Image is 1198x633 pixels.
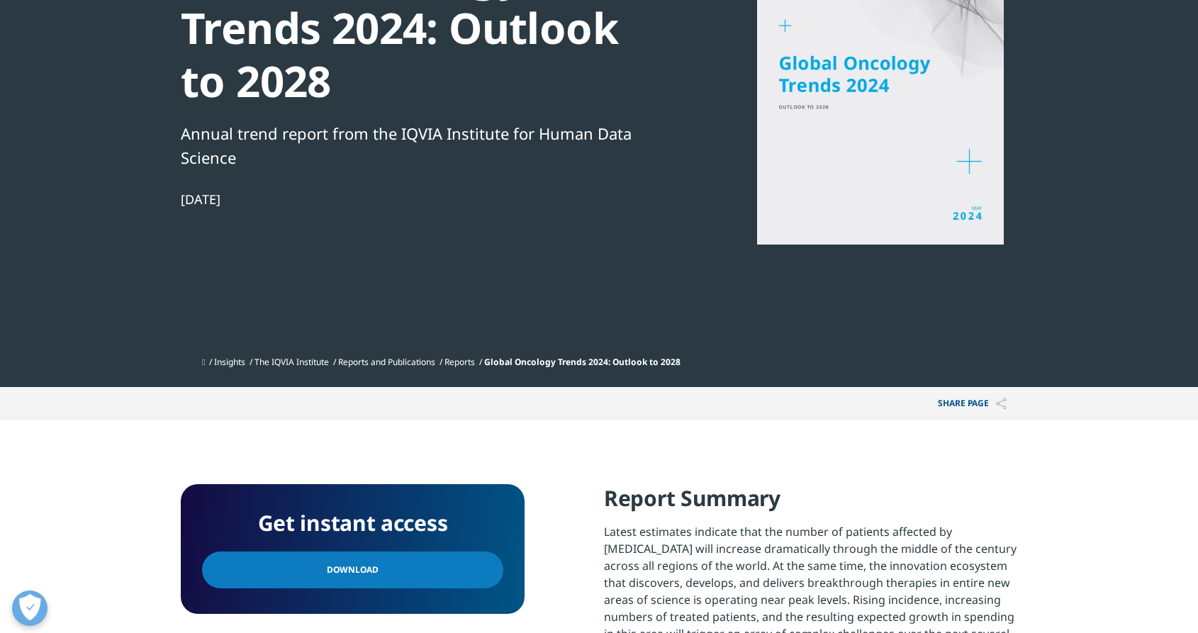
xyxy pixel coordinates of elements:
[927,387,1017,420] p: Share PAGE
[327,562,379,578] span: Download
[181,121,667,169] div: Annual trend report from the IQVIA Institute for Human Data Science
[181,191,667,208] div: [DATE]
[338,356,435,368] a: Reports and Publications
[202,551,503,588] a: Download
[484,356,681,368] span: Global Oncology Trends 2024: Outlook to 2028
[996,398,1007,410] img: Share PAGE
[444,356,475,368] a: Reports
[12,590,47,626] button: 개방형 기본 설정
[202,505,503,541] h4: Get instant access
[254,356,329,368] a: The IQVIA Institute
[927,387,1017,420] button: Share PAGEShare PAGE
[604,484,1017,523] h4: Report Summary
[214,356,245,368] a: Insights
